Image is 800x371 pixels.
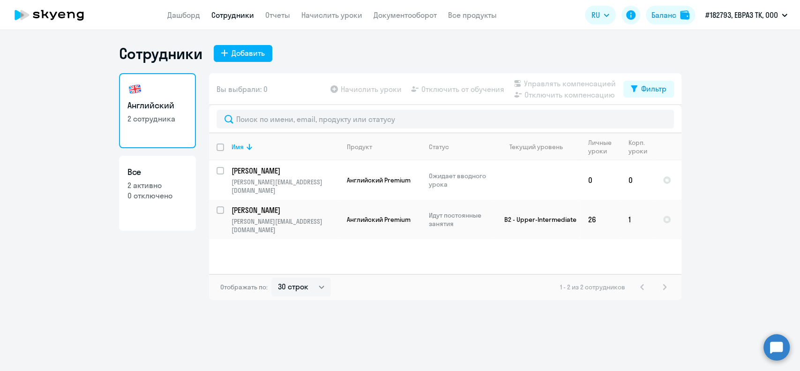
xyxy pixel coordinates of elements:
td: B2 - Upper-Intermediate [493,200,581,239]
div: Текущий уровень [501,143,580,151]
div: Продукт [347,143,372,151]
span: Английский Premium [347,176,411,184]
p: [PERSON_NAME] [232,166,337,176]
div: Фильтр [641,83,666,94]
div: Статус [429,143,493,151]
p: [PERSON_NAME] [232,205,337,215]
span: Вы выбрали: 0 [217,83,268,95]
div: Баланс [651,9,676,21]
a: Все2 активно0 отключено [119,156,196,231]
span: Отображать по: [220,283,268,291]
p: Ожидает вводного урока [429,172,493,189]
img: balance [680,10,689,20]
div: Добавить [232,47,265,59]
p: [PERSON_NAME][EMAIL_ADDRESS][DOMAIN_NAME] [232,178,339,195]
span: 1 - 2 из 2 сотрудников [560,283,625,291]
p: 2 активно [127,180,187,190]
button: Балансbalance [646,6,695,24]
span: Английский Premium [347,215,411,224]
a: Сотрудники [211,10,254,20]
a: Дашборд [167,10,200,20]
div: Корп. уроки [628,138,655,155]
p: Идут постоянные занятия [429,211,493,228]
p: #182793, ЕВРАЗ ТК, ООО [705,9,778,21]
div: Личные уроки [588,138,614,155]
td: 1 [621,200,655,239]
div: Имя [232,143,339,151]
p: [PERSON_NAME][EMAIL_ADDRESS][DOMAIN_NAME] [232,217,339,234]
a: Все продукты [448,10,497,20]
a: Английский2 сотрудника [119,73,196,148]
button: RU [585,6,616,24]
button: #182793, ЕВРАЗ ТК, ООО [701,4,792,26]
input: Поиск по имени, email, продукту или статусу [217,110,674,129]
a: Отчеты [265,10,290,20]
td: 0 [581,160,621,200]
div: Корп. уроки [628,138,649,155]
td: 0 [621,160,655,200]
h1: Сотрудники [119,44,202,63]
a: [PERSON_NAME] [232,205,339,215]
span: RU [591,9,600,21]
img: english [127,82,142,97]
div: Продукт [347,143,421,151]
td: 26 [581,200,621,239]
button: Добавить [214,45,272,62]
a: Документооборот [374,10,437,20]
a: Начислить уроки [301,10,362,20]
div: Текущий уровень [509,143,563,151]
div: Статус [429,143,449,151]
a: [PERSON_NAME] [232,166,339,176]
div: Личные уроки [588,138,621,155]
button: Фильтр [623,81,674,98]
h3: Английский [127,99,187,112]
p: 0 отключено [127,190,187,201]
h3: Все [127,166,187,178]
div: Имя [232,143,244,151]
p: 2 сотрудника [127,114,187,124]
